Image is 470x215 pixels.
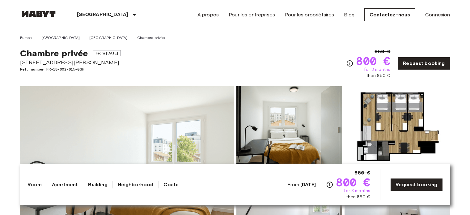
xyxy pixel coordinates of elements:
[346,194,370,200] span: then 850 €
[356,55,390,67] span: 800 €
[20,35,32,41] a: Europe
[364,8,415,21] a: Contactez-nous
[28,181,42,188] a: Room
[236,86,342,167] img: Picture of unit FR-18-002-015-03H
[344,188,370,194] span: for 3 months
[390,178,442,191] a: Request booking
[366,73,391,79] span: then 850 €
[77,11,129,19] p: [GEOGRAPHIC_DATA]
[345,86,450,167] img: Picture of unit FR-18-002-015-03H
[354,169,370,177] span: 850 €
[285,11,334,19] a: Pour les propriétaires
[375,48,390,55] span: 850 €
[89,35,128,41] a: [GEOGRAPHIC_DATA]
[20,67,121,72] span: Ref. number FR-18-002-015-03H
[364,67,390,73] span: for 3 months
[326,181,333,188] svg: Check cost overview for full price breakdown. Please note that discounts apply to new joiners onl...
[20,48,88,58] span: Chambre privée
[93,50,121,56] span: From [DATE]
[41,35,80,41] a: [GEOGRAPHIC_DATA]
[197,11,219,19] a: À propos
[344,11,354,19] a: Blog
[300,182,316,187] b: [DATE]
[88,181,107,188] a: Building
[336,177,370,188] span: 800 €
[425,11,450,19] a: Connexion
[287,181,316,188] span: From:
[163,181,179,188] a: Costs
[137,35,165,41] a: Chambre privée
[398,57,450,70] a: Request booking
[20,11,57,17] img: Habyt
[229,11,275,19] a: Pour les entreprises
[118,181,154,188] a: Neighborhood
[346,60,354,67] svg: Check cost overview for full price breakdown. Please note that discounts apply to new joiners onl...
[52,181,78,188] a: Apartment
[20,58,121,67] span: [STREET_ADDRESS][PERSON_NAME]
